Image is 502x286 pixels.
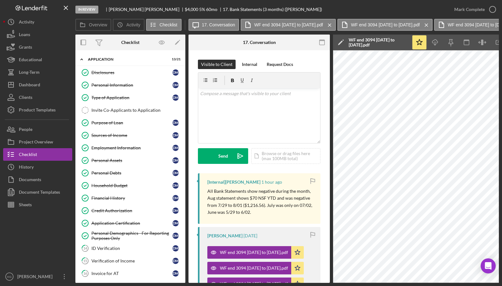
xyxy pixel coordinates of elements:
[198,148,248,164] button: Send
[172,245,179,251] div: D M
[349,37,408,47] div: WF end 3094 [DATE] to [DATE].pdf
[169,57,181,61] div: 13 / 21
[243,40,276,45] div: 17. Conversation
[172,132,179,138] div: D M
[160,22,177,27] label: Checklist
[91,246,172,251] div: ID Verification
[3,91,72,104] button: Clients
[19,16,34,30] div: Activity
[172,208,179,214] div: D M
[172,145,179,151] div: D M
[172,220,179,226] div: D M
[91,208,172,213] div: Credit Authorization
[83,246,87,250] tspan: 14
[126,22,140,27] label: Activity
[3,16,72,28] a: Activity
[172,170,179,176] div: D M
[3,123,72,136] button: People
[242,60,257,69] div: Internal
[207,262,304,274] button: WF end 3094 [DATE] to [DATE].pdf
[91,120,172,125] div: Purpose of Loan
[207,246,304,259] button: WF end 3094 [DATE] to [DATE].pdf
[19,53,42,67] div: Educational
[3,148,72,161] button: Checklist
[91,196,172,201] div: Financial History
[79,91,182,104] a: Type of ApplicationDM
[91,70,172,75] div: Disclosures
[3,104,72,116] button: Product Templates
[241,19,336,31] button: WF end 3094 [DATE] to [DATE].pdf
[351,22,420,27] label: WF end 3094 [DATE] to [DATE].pdf
[75,6,98,13] div: In Review
[3,53,72,66] a: Educational
[481,258,496,273] div: Open Intercom Messenger
[75,19,111,31] button: Overview
[79,154,182,167] a: Personal AssetsDM
[91,183,172,188] div: Household Budget
[188,19,239,31] button: 17. Conversation
[79,79,182,91] a: Personal InformationDM
[91,158,172,163] div: Personal Assets
[7,275,12,278] text: KG
[218,148,228,164] div: Send
[267,60,293,69] div: Request Docs
[3,186,72,198] button: Document Templates
[3,198,72,211] button: Sheets
[220,266,288,271] div: WF end 3094 [DATE] to [DATE].pdf
[79,204,182,217] a: Credit AuthorizationDM
[79,104,182,116] a: Invite Co-Applicants to Application
[3,161,72,173] button: History
[79,242,182,255] a: 14ID VerificationDM
[19,148,37,162] div: Checklist
[3,78,72,91] button: Dashboard
[3,28,72,41] button: Loans
[202,22,235,27] label: 17. Conversation
[172,270,179,277] div: D M
[454,3,485,16] div: Mark Complete
[91,271,172,276] div: Invoice for AT
[185,7,198,12] span: $4,000
[264,60,296,69] button: Request Docs
[19,136,53,150] div: Project Overview
[79,142,182,154] a: Employment InformationDM
[79,116,182,129] a: Purpose of LoanDM
[88,57,165,61] div: Application
[3,136,72,148] button: Project Overview
[3,173,72,186] button: Documents
[19,173,41,187] div: Documents
[19,186,60,200] div: Document Templates
[254,22,323,27] label: WF end 3094 [DATE] to [DATE].pdf
[19,78,40,93] div: Dashboard
[83,271,87,275] tspan: 16
[199,7,205,12] div: 5 %
[261,180,282,185] time: 2025-10-07 15:19
[206,7,217,12] div: 60 mo
[3,41,72,53] a: Grants
[19,161,34,175] div: History
[239,60,260,69] button: Internal
[337,19,433,31] button: WF end 3094 [DATE] to [DATE].pdf
[91,231,172,241] div: Personal Demographics - For Reporting Purposes Only
[19,104,56,118] div: Product Templates
[146,19,182,31] button: Checklist
[220,250,288,255] div: WF end 3094 [DATE] to [DATE].pdf
[19,91,32,105] div: Clients
[172,258,179,264] div: D M
[16,270,57,284] div: [PERSON_NAME]
[91,221,172,226] div: Application Certification
[79,217,182,229] a: Application CertificationDM
[79,192,182,204] a: Financial HistoryDM
[79,179,182,192] a: Household BudgetDM
[172,94,179,101] div: D M
[79,255,182,267] a: 15Verification of IncomeDM
[207,233,243,238] div: [PERSON_NAME]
